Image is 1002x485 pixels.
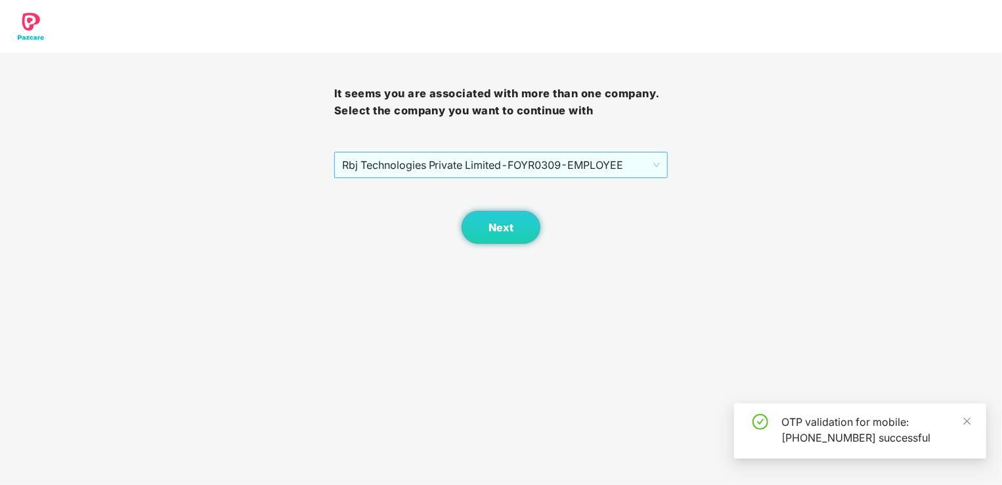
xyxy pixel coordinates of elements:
span: check-circle [752,414,768,430]
span: Rbj Technologies Private Limited - FOYR0309 - EMPLOYEE [342,152,661,177]
span: Next [489,221,513,234]
div: OTP validation for mobile: [PHONE_NUMBER] successful [781,414,970,446]
h3: It seems you are associated with more than one company. Select the company you want to continue with [334,85,668,119]
span: close [963,417,972,426]
button: Next [462,211,540,244]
